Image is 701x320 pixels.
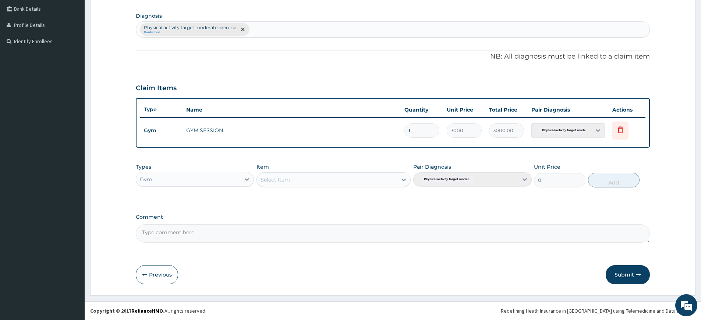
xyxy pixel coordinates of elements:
[528,102,609,117] th: Pair Diagnosis
[183,102,401,117] th: Name
[261,176,290,183] div: Select Item
[609,102,645,117] th: Actions
[413,163,451,170] label: Pair Diagnosis
[131,307,163,314] a: RelianceHMO
[485,102,528,117] th: Total Price
[85,301,701,320] footer: All rights reserved.
[140,124,183,137] td: Gym
[183,123,401,138] td: GYM SESSION
[588,173,640,187] button: Add
[38,41,124,51] div: Chat with us now
[121,4,138,21] div: Minimize live chat window
[443,102,485,117] th: Unit Price
[136,12,162,20] label: Diagnosis
[401,102,443,117] th: Quantity
[256,163,269,170] label: Item
[136,52,650,61] p: NB: All diagnosis must be linked to a claim item
[136,164,151,170] label: Types
[43,93,102,167] span: We're online!
[534,163,560,170] label: Unit Price
[136,214,650,220] label: Comment
[136,84,177,92] h3: Claim Items
[4,201,140,227] textarea: Type your message and hit 'Enter'
[606,265,650,284] button: Submit
[140,176,152,183] div: Gym
[140,103,183,116] th: Type
[501,307,695,314] div: Redefining Heath Insurance in [GEOGRAPHIC_DATA] using Telemedicine and Data Science!
[90,307,164,314] strong: Copyright © 2017 .
[14,37,30,55] img: d_794563401_company_1708531726252_794563401
[136,265,178,284] button: Previous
